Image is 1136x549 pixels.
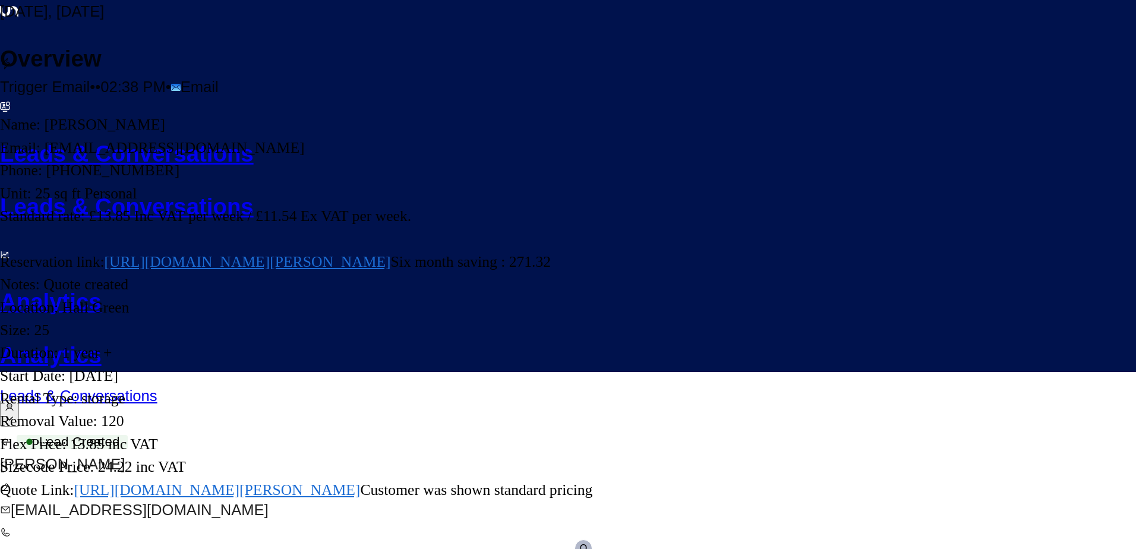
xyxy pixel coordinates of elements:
span: • [166,78,171,95]
span: Email [181,78,219,95]
a: [URL][DOMAIN_NAME][PERSON_NAME] [105,253,391,270]
span: • [90,78,95,95]
span: • [95,78,100,95]
span: 02:38 PM [100,78,166,95]
a: [URL][DOMAIN_NAME][PERSON_NAME] [74,481,360,498]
